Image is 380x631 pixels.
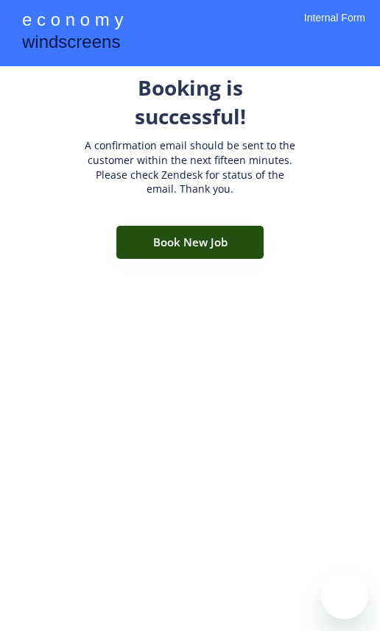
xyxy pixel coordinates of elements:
div: e c o n o m y [22,7,123,35]
div: windscreens [22,29,120,58]
iframe: Button to launch messaging window [321,572,368,619]
button: Book New Job [116,226,264,259]
div: Booking is successful! [80,74,300,131]
div: A confirmation email should be sent to the customer within the next fifteen minutes. Please check... [80,138,300,196]
div: Internal Form [304,11,365,44]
